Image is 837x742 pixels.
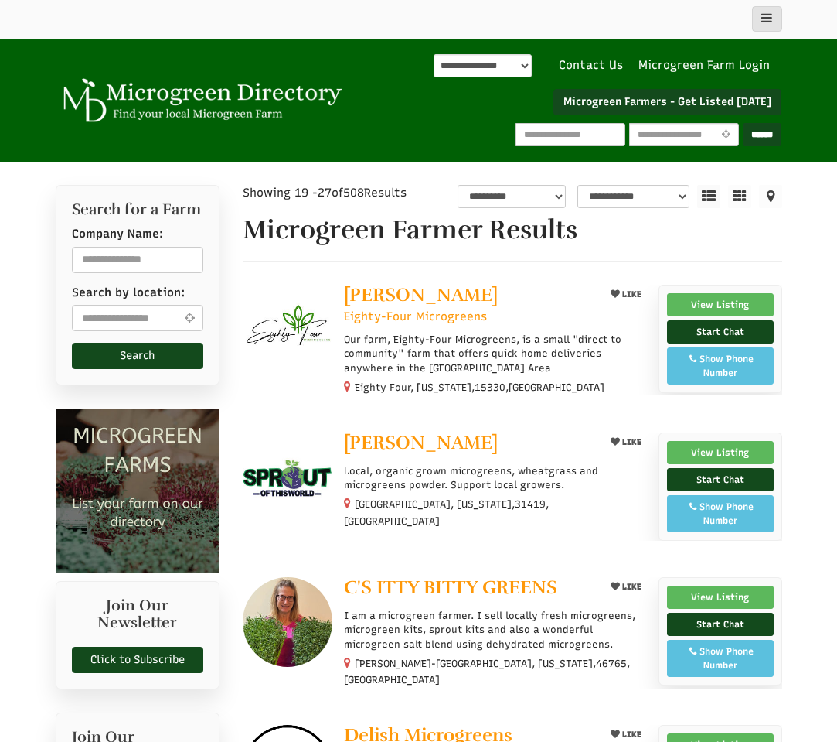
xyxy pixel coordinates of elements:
[344,576,557,599] span: C'S ITTY BITTY GREENS
[243,185,423,201] div: Showing 19 - of Results
[475,381,505,395] span: 15330
[638,57,777,74] a: Microgreen Farm Login
[344,515,440,528] span: [GEOGRAPHIC_DATA]
[72,226,163,242] label: Company Name:
[56,78,345,123] img: Microgreen Directory
[620,730,641,740] span: LIKE
[718,130,734,140] i: Use Current Location
[752,6,782,32] button: main_menu
[434,54,532,77] select: Language Translate Widget
[605,285,647,304] button: LIKE
[344,309,487,325] span: Eighty-Four Microgreens
[620,437,641,447] span: LIKE
[667,293,773,316] a: View Listing
[344,673,440,687] span: [GEOGRAPHIC_DATA]
[243,577,332,667] img: C'S ITTY BITTY GREENS
[56,409,220,573] img: Microgreen Farms list your microgreen farm today
[605,433,647,452] button: LIKE
[72,597,204,639] h2: Join Our Newsletter
[180,312,198,323] i: Use Current Location
[667,320,773,344] a: Start Chat
[355,381,604,393] small: Eighty Four, [US_STATE], ,
[605,577,647,597] button: LIKE
[667,441,773,464] a: View Listing
[509,381,604,395] span: [GEOGRAPHIC_DATA]
[620,289,641,299] span: LIKE
[344,658,630,686] small: [PERSON_NAME]-[GEOGRAPHIC_DATA], [US_STATE], ,
[434,54,532,84] div: Powered by
[344,285,593,325] a: [PERSON_NAME] Eighty-Four Microgreens
[675,645,764,672] div: Show Phone Number
[458,185,566,208] select: overall_rating_filter-1
[72,201,204,218] h2: Search for a Farm
[675,500,764,528] div: Show Phone Number
[675,352,764,380] div: Show Phone Number
[72,285,185,301] label: Search by location:
[667,468,773,491] a: Start Chat
[551,57,631,74] a: Contact Us
[243,285,332,374] img: Ashley Yocum
[72,647,204,673] a: Click to Subscribe
[344,433,593,456] a: [PERSON_NAME]
[344,283,498,306] span: [PERSON_NAME]
[344,333,647,375] p: Our farm, Eighty-Four Microgreens, is a small "direct to community" farm that offers quick home d...
[318,186,332,200] span: 27
[344,431,498,454] span: [PERSON_NAME]
[344,577,593,601] a: C'S ITTY BITTY GREENS
[72,343,204,369] button: Search
[667,586,773,609] a: View Listing
[620,582,641,592] span: LIKE
[667,613,773,636] a: Start Chat
[344,498,549,526] small: [GEOGRAPHIC_DATA], [US_STATE], ,
[343,186,364,200] span: 508
[243,433,332,522] img: Barbara Kendrick
[596,657,627,671] span: 46765
[243,216,782,244] h1: Microgreen Farmer Results
[553,89,781,115] a: Microgreen Farmers - Get Listed [DATE]
[515,498,546,511] span: 31419
[577,185,689,208] select: sortbox-1
[344,609,647,651] p: I am a microgreen farmer. I sell locally fresh microgreens, microgreen kits, sprout kits and also...
[344,464,647,492] p: Local, organic grown microgreens, wheatgrass and microgreens powder. Support local growers.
